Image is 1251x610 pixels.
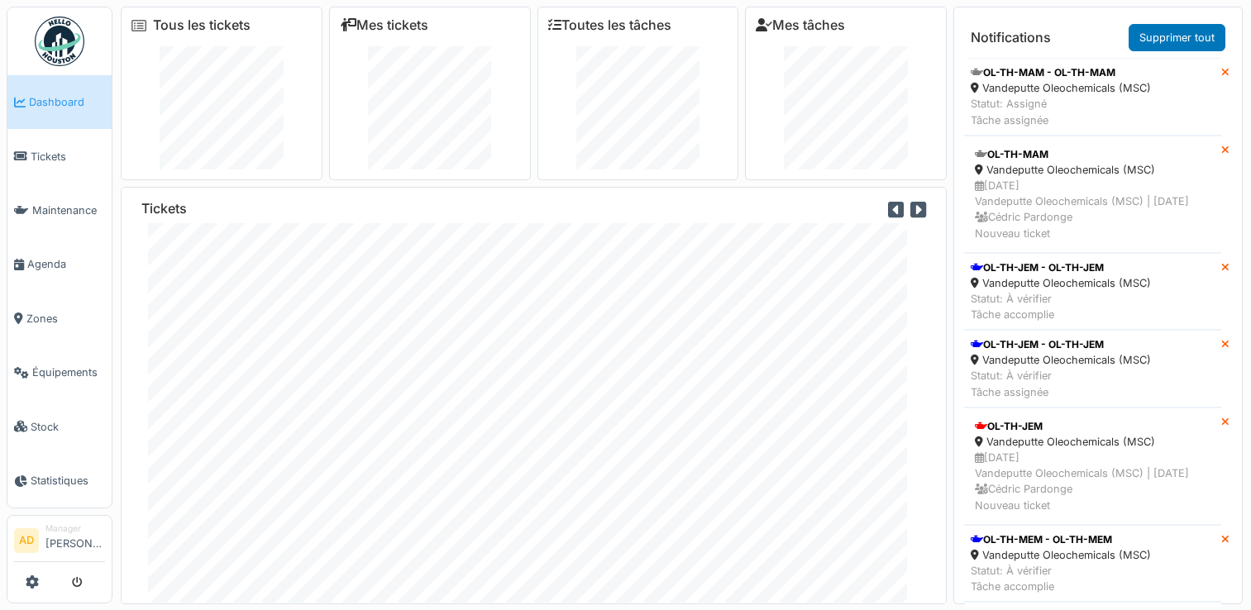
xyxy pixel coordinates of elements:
div: Manager [45,522,105,535]
span: Statistiques [31,473,105,488]
a: Maintenance [7,183,112,237]
span: Équipements [32,365,105,380]
a: Équipements [7,346,112,399]
div: OL-TH-JEM - OL-TH-JEM [971,337,1151,352]
div: Vandeputte Oleochemicals (MSC) [975,434,1210,450]
span: Maintenance [32,203,105,218]
div: [DATE] Vandeputte Oleochemicals (MSC) | [DATE] Cédric Pardonge Nouveau ticket [975,178,1210,241]
li: AD [14,528,39,553]
div: Vandeputte Oleochemicals (MSC) [971,352,1151,368]
div: OL-TH-JEM - OL-TH-JEM [971,260,1151,275]
div: Statut: Assigné Tâche assignée [971,96,1151,127]
span: Agenda [27,256,105,272]
a: Agenda [7,237,112,291]
div: OL-TH-MEM - OL-TH-MEM [971,532,1151,547]
div: Vandeputte Oleochemicals (MSC) [975,162,1210,178]
a: Mes tickets [340,17,428,33]
a: AD Manager[PERSON_NAME] [14,522,105,562]
div: Statut: À vérifier Tâche assignée [971,368,1151,399]
div: OL-TH-MAM [975,147,1210,162]
a: Zones [7,292,112,346]
a: OL-TH-JEM - OL-TH-JEM Vandeputte Oleochemicals (MSC) Statut: À vérifierTâche accomplie [964,253,1221,331]
a: OL-TH-JEM Vandeputte Oleochemicals (MSC) [DATE]Vandeputte Oleochemicals (MSC) | [DATE] Cédric Par... [964,407,1221,525]
li: [PERSON_NAME] [45,522,105,558]
h6: Notifications [971,30,1051,45]
div: Statut: À vérifier Tâche accomplie [971,291,1151,322]
div: OL-TH-MAM - OL-TH-MAM [971,65,1151,80]
div: Vandeputte Oleochemicals (MSC) [971,547,1151,563]
div: Statut: À vérifier Tâche accomplie [971,563,1151,594]
span: Dashboard [29,94,105,110]
div: Vandeputte Oleochemicals (MSC) [971,80,1151,96]
a: OL-TH-MAM Vandeputte Oleochemicals (MSC) [DATE]Vandeputte Oleochemicals (MSC) | [DATE] Cédric Par... [964,136,1221,253]
a: Toutes les tâches [548,17,671,33]
a: Statistiques [7,454,112,508]
a: Dashboard [7,75,112,129]
span: Zones [26,311,105,326]
a: Tickets [7,129,112,183]
a: Stock [7,399,112,453]
a: OL-TH-MEM - OL-TH-MEM Vandeputte Oleochemicals (MSC) Statut: À vérifierTâche accomplie [964,525,1221,603]
div: Vandeputte Oleochemicals (MSC) [971,275,1151,291]
div: [DATE] Vandeputte Oleochemicals (MSC) | [DATE] Cédric Pardonge Nouveau ticket [975,450,1210,513]
a: Tous les tickets [153,17,251,33]
a: Supprimer tout [1129,24,1225,51]
a: Mes tâches [756,17,845,33]
a: OL-TH-MAM - OL-TH-MAM Vandeputte Oleochemicals (MSC) Statut: AssignéTâche assignée [964,58,1221,136]
h6: Tickets [141,201,187,217]
span: Stock [31,419,105,435]
a: OL-TH-JEM - OL-TH-JEM Vandeputte Oleochemicals (MSC) Statut: À vérifierTâche assignée [964,330,1221,407]
img: Badge_color-CXgf-gQk.svg [35,17,84,66]
div: OL-TH-JEM [975,419,1210,434]
span: Tickets [31,149,105,164]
